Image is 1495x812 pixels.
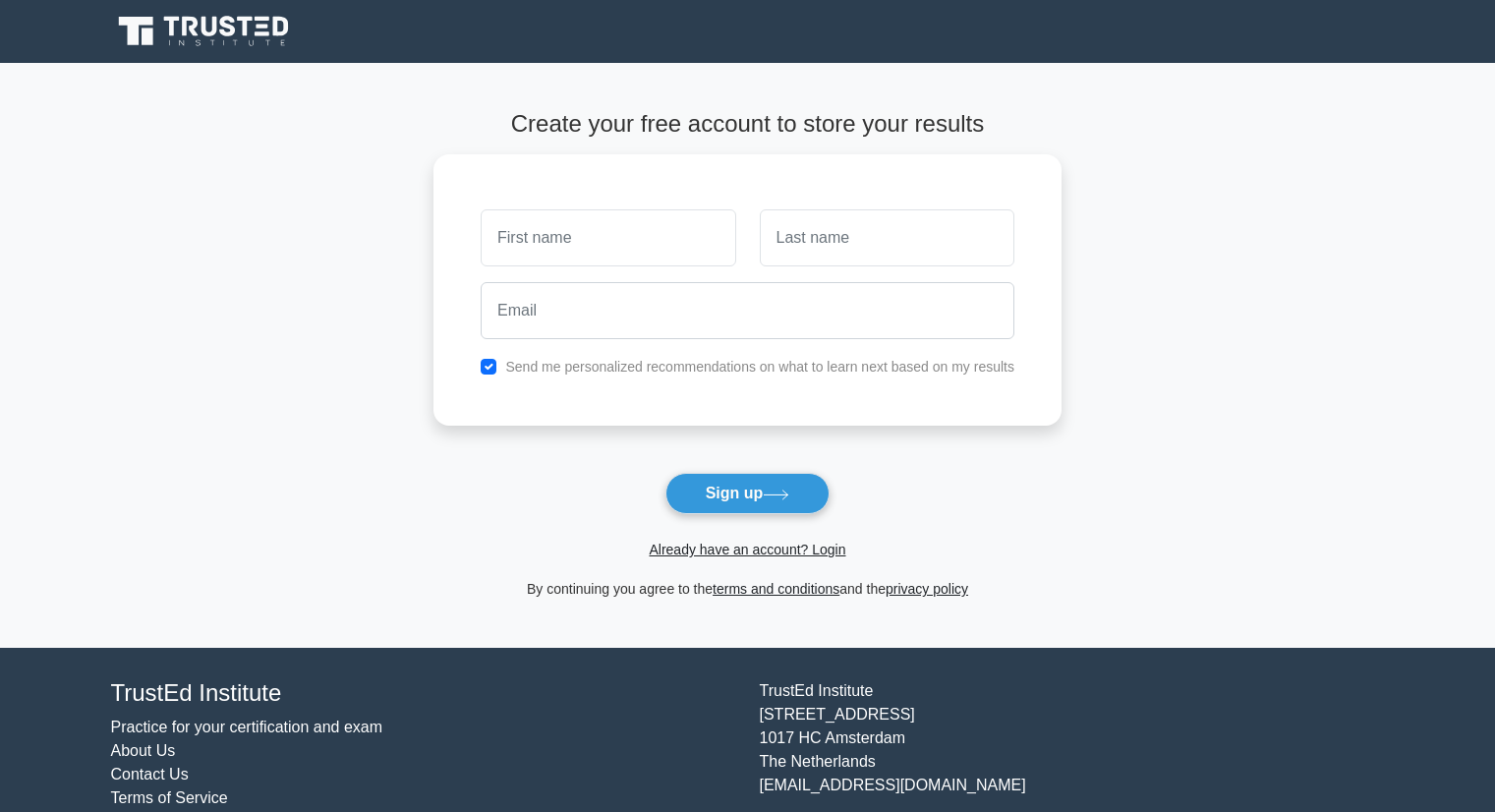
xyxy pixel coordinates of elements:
[713,581,839,597] a: terms and conditions
[649,542,845,557] a: Already have an account? Login
[111,766,189,783] a: Contact Us
[111,742,176,759] a: About Us
[111,719,383,735] a: Practice for your certification and exam
[760,209,1014,266] input: Last name
[886,581,968,597] a: privacy policy
[433,110,1062,139] h4: Create your free account to store your results
[481,209,735,266] input: First name
[422,577,1073,601] div: By continuing you agree to the and the
[505,359,1014,375] label: Send me personalized recommendations on what to learn next based on my results
[111,789,228,806] a: Terms of Service
[665,473,831,514] button: Sign up
[481,282,1014,339] input: Email
[111,679,736,708] h4: TrustEd Institute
